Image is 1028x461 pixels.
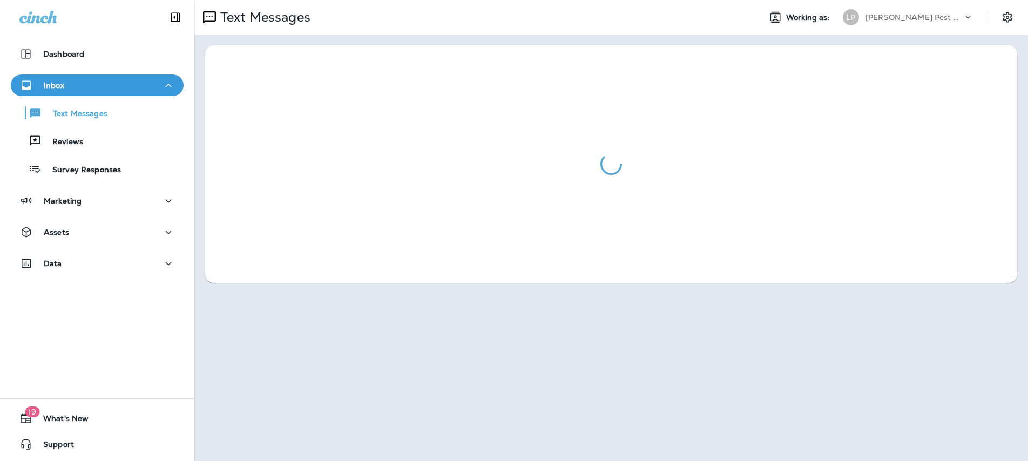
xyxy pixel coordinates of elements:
button: Support [11,433,184,455]
button: Assets [11,221,184,243]
button: Collapse Sidebar [160,6,191,28]
button: Settings [998,8,1017,27]
p: Reviews [42,137,83,147]
p: Inbox [44,81,64,90]
span: Working as: [786,13,832,22]
button: Marketing [11,190,184,212]
p: Marketing [44,196,82,205]
p: Text Messages [216,9,310,25]
button: Reviews [11,130,184,152]
p: Survey Responses [42,165,121,175]
button: Survey Responses [11,158,184,180]
p: Text Messages [42,109,107,119]
span: Support [32,440,74,453]
p: Assets [44,228,69,236]
p: Data [44,259,62,268]
button: Text Messages [11,101,184,124]
div: LP [843,9,859,25]
button: Inbox [11,74,184,96]
p: [PERSON_NAME] Pest Control [865,13,963,22]
button: Dashboard [11,43,184,65]
button: Data [11,253,184,274]
p: Dashboard [43,50,84,58]
span: 19 [25,406,39,417]
span: What's New [32,414,89,427]
button: 19What's New [11,408,184,429]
